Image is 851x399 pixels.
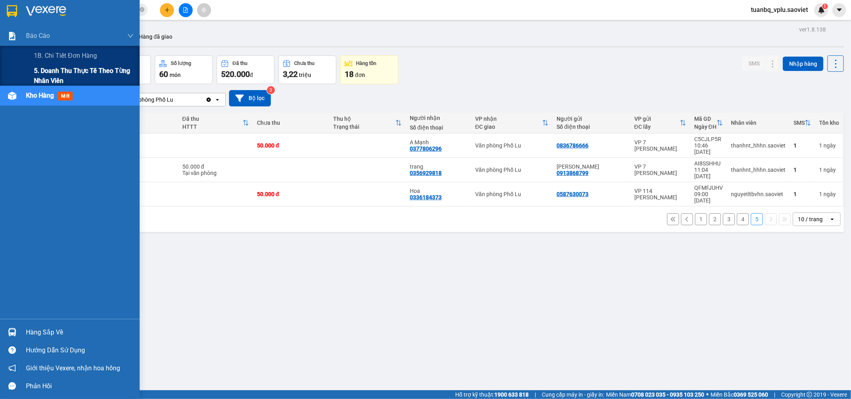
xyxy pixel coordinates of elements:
[475,142,549,149] div: Văn phòng Phố Lu
[794,191,811,197] div: 1
[164,7,170,13] span: plus
[723,213,735,225] button: 3
[742,56,766,71] button: SMS
[731,142,786,149] div: thanhnt_hhhn.saoviet
[410,115,467,121] div: Người nhận
[111,191,174,197] div: hộp lavi
[711,390,768,399] span: Miền Bắc
[170,72,181,78] span: món
[694,160,723,167] div: AI8SSHHU
[182,116,243,122] div: Đã thu
[737,213,749,225] button: 4
[155,55,213,84] button: Số lượng60món
[798,215,823,223] div: 10 / trang
[250,72,253,78] span: đ
[557,163,626,170] div: c lan dũng
[221,69,250,79] span: 520.000
[818,6,825,14] img: icon-new-feature
[355,72,365,78] span: đơn
[183,7,188,13] span: file-add
[822,4,828,9] sup: 1
[794,142,811,149] div: 1
[794,167,811,173] div: 1
[751,213,763,225] button: 5
[823,167,836,173] span: ngày
[160,3,174,17] button: plus
[8,328,16,336] img: warehouse-icon
[557,170,588,176] div: 0913868799
[334,124,396,130] div: Trạng thái
[832,3,846,17] button: caret-down
[182,124,243,130] div: HTTT
[836,6,843,14] span: caret-down
[340,55,398,84] button: Hàng tồn18đơn
[58,92,73,100] span: mới
[823,142,836,149] span: ngày
[174,96,175,104] input: Selected Văn phòng Phố Lu.
[197,3,211,17] button: aim
[823,191,836,197] span: ngày
[731,191,786,197] div: nguyetltbvhn.saoviet
[267,86,275,94] sup: 3
[744,5,814,15] span: tuanbq_vplu.saoviet
[694,136,723,142] div: C5CJLP5R
[542,390,604,399] span: Cung cấp máy in - giấy in:
[694,116,717,122] div: Mã GD
[606,390,704,399] span: Miền Nam
[709,213,721,225] button: 2
[294,61,315,66] div: Chưa thu
[557,124,626,130] div: Số điện thoại
[475,124,542,130] div: ĐC giao
[783,57,823,71] button: Nhập hàng
[140,6,144,14] span: close-circle
[26,344,134,356] div: Hướng dẫn sử dụng
[694,142,723,155] div: 10:46 [DATE]
[26,326,134,338] div: Hàng sắp về
[695,213,707,225] button: 1
[26,380,134,392] div: Phản hồi
[8,346,16,354] span: question-circle
[334,116,396,122] div: Thu hộ
[731,120,786,126] div: Nhân viên
[257,120,326,126] div: Chưa thu
[182,163,249,170] div: 50.000 đ
[819,142,839,149] div: 1
[111,116,174,122] div: Tên món
[34,51,97,61] span: 1B. Chi tiết đơn hàng
[205,96,212,103] svg: Clear value
[257,142,326,149] div: 50.000 đ
[410,124,467,131] div: Số điện thoại
[690,112,727,134] th: Toggle SortBy
[634,188,686,200] div: VP 114 [PERSON_NAME]
[634,139,686,152] div: VP 7 [PERSON_NAME]
[410,145,442,152] div: 0377806296
[127,96,173,104] div: Văn phòng Phố Lu
[182,170,249,176] div: Tại văn phòng
[330,112,406,134] th: Toggle SortBy
[26,92,54,99] span: Kho hàng
[819,120,839,126] div: Tồn kho
[455,390,529,399] span: Hỗ trợ kỹ thuật:
[140,7,144,12] span: close-circle
[694,191,723,204] div: 09:00 [DATE]
[34,66,134,86] span: 5. Doanh thu thực tế theo từng nhân viên
[217,55,274,84] button: Đã thu520.000đ
[7,5,17,17] img: logo-vxr
[8,382,16,390] span: message
[111,142,174,149] div: túi giấy kẻ
[278,55,336,84] button: Chưa thu3,22 triệu
[494,391,529,398] strong: 1900 633 818
[631,391,704,398] strong: 0708 023 035 - 0935 103 250
[694,185,723,191] div: QFMFJUHV
[257,191,326,197] div: 50.000 đ
[299,72,311,78] span: triệu
[127,33,134,39] span: down
[410,188,467,194] div: Hoa
[794,120,805,126] div: SMS
[829,216,835,222] svg: open
[410,194,442,200] div: 0336184373
[8,32,16,40] img: solution-icon
[8,364,16,372] span: notification
[557,142,588,149] div: 0836786666
[557,116,626,122] div: Người gửi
